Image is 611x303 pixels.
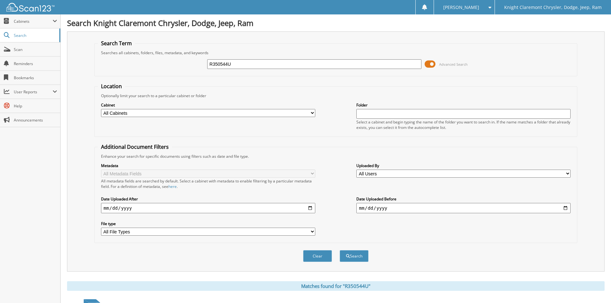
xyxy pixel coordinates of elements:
h1: Search Knight Claremont Chrysler, Dodge, Jeep, Ram [67,18,605,28]
label: Date Uploaded Before [356,196,571,202]
span: User Reports [14,89,53,95]
span: [PERSON_NAME] [443,5,479,9]
legend: Search Term [98,40,135,47]
span: Announcements [14,117,57,123]
label: Uploaded By [356,163,571,168]
label: Cabinet [101,102,315,108]
label: Metadata [101,163,315,168]
label: File type [101,221,315,226]
input: start [101,203,315,213]
span: Advanced Search [439,62,468,67]
div: Searches all cabinets, folders, files, metadata, and keywords [98,50,574,55]
label: Folder [356,102,571,108]
a: here [168,184,177,189]
label: Date Uploaded After [101,196,315,202]
legend: Location [98,83,125,90]
span: Bookmarks [14,75,57,80]
input: end [356,203,571,213]
div: Optionally limit your search to a particular cabinet or folder [98,93,574,98]
span: Search [14,33,56,38]
button: Search [340,250,369,262]
span: Scan [14,47,57,52]
img: scan123-logo-white.svg [6,3,55,12]
div: Matches found for "R350544U" [67,281,605,291]
span: Knight Claremont Chrysler, Dodge, Jeep, Ram [504,5,602,9]
legend: Additional Document Filters [98,143,172,150]
div: Select a cabinet and begin typing the name of the folder you want to search in. If the name match... [356,119,571,130]
button: Clear [303,250,332,262]
div: Enhance your search for specific documents using filters such as date and file type. [98,154,574,159]
div: All metadata fields are searched by default. Select a cabinet with metadata to enable filtering b... [101,178,315,189]
span: Reminders [14,61,57,66]
span: Cabinets [14,19,53,24]
span: Help [14,103,57,109]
